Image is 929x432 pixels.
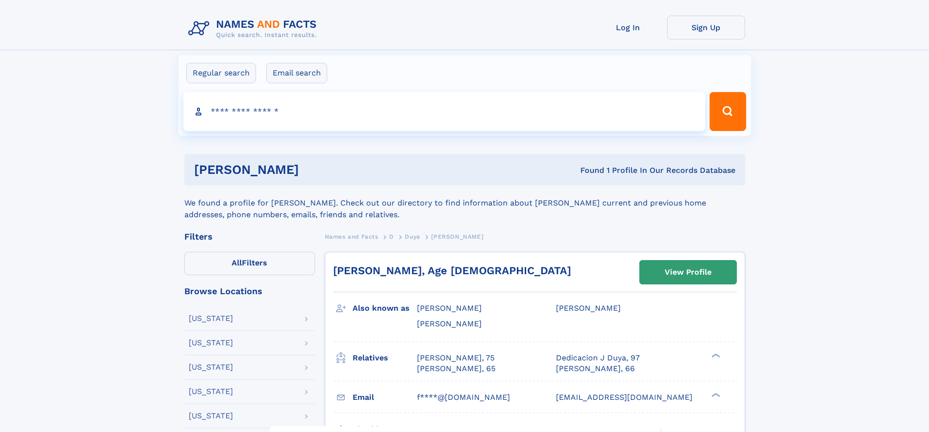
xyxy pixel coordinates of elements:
span: [PERSON_NAME] [417,319,482,328]
img: Logo Names and Facts [184,16,325,42]
h3: Also known as [353,300,417,317]
span: [EMAIL_ADDRESS][DOMAIN_NAME] [556,393,692,402]
a: [PERSON_NAME], 65 [417,363,495,374]
h3: Email [353,389,417,406]
a: [PERSON_NAME], 66 [556,363,635,374]
span: All [232,258,242,267]
a: D [389,230,394,243]
label: Filters [184,252,315,275]
a: Names and Facts [325,230,378,243]
span: [PERSON_NAME] [556,303,621,313]
div: Filters [184,232,315,241]
input: search input [183,92,706,131]
div: [US_STATE] [189,315,233,322]
div: View Profile [665,261,712,283]
a: Duya [405,230,420,243]
div: [US_STATE] [189,363,233,371]
div: We found a profile for [PERSON_NAME]. Check out our directory to find information about [PERSON_N... [184,186,745,221]
span: [PERSON_NAME] [431,233,483,240]
div: [US_STATE] [189,339,233,347]
label: Email search [266,63,327,83]
h1: [PERSON_NAME] [194,164,440,176]
div: ❯ [709,352,721,358]
div: Found 1 Profile In Our Records Database [439,165,735,176]
div: ❯ [709,392,721,398]
span: D [389,233,394,240]
button: Search Button [710,92,746,131]
a: Dedicacion J Duya, 97 [556,353,640,363]
div: Browse Locations [184,287,315,296]
label: Regular search [186,63,256,83]
h3: Relatives [353,350,417,366]
div: [US_STATE] [189,412,233,420]
span: Duya [405,233,420,240]
span: [PERSON_NAME] [417,303,482,313]
a: [PERSON_NAME], 75 [417,353,494,363]
a: View Profile [640,261,736,284]
div: [US_STATE] [189,388,233,395]
a: Log In [589,16,667,39]
a: [PERSON_NAME], Age [DEMOGRAPHIC_DATA] [333,264,571,277]
a: Sign Up [667,16,745,39]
